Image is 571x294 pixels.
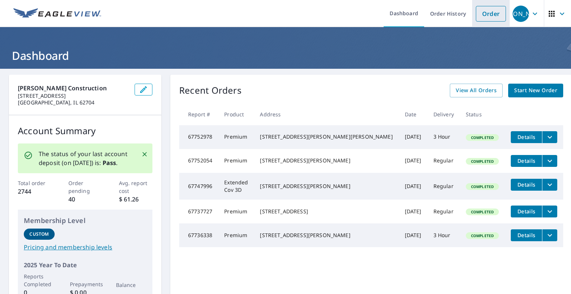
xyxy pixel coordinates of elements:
p: The status of your last account deposit (on [DATE]) is: . [39,149,132,167]
td: Extended Cov 3D [218,173,254,200]
span: Details [515,208,538,215]
td: [DATE] [399,223,428,247]
p: Order pending [68,179,102,195]
td: Premium [218,223,254,247]
span: View All Orders [456,86,497,95]
p: [PERSON_NAME] Construction [18,84,129,93]
button: filesDropdownBtn-67737727 [542,206,557,217]
td: Regular [428,173,460,200]
img: EV Logo [13,8,101,19]
td: 67752054 [179,149,218,173]
th: Status [460,103,505,125]
p: Custom [29,231,49,238]
button: Close [140,149,149,159]
p: Avg. report cost [119,179,153,195]
td: 67752978 [179,125,218,149]
th: Date [399,103,428,125]
td: 3 Hour [428,125,460,149]
p: Prepayments [70,280,101,288]
a: View All Orders [450,84,503,97]
b: Pass [103,159,116,167]
td: Regular [428,149,460,173]
td: Premium [218,149,254,173]
p: Total order [18,179,52,187]
td: 67747996 [179,173,218,200]
a: Start New Order [508,84,563,97]
td: 67736338 [179,223,218,247]
p: Membership Level [24,216,146,226]
span: Completed [467,159,498,164]
h1: Dashboard [9,48,562,63]
td: [DATE] [399,173,428,200]
p: 2744 [18,187,52,196]
p: $ 61.26 [119,195,153,204]
td: 3 Hour [428,223,460,247]
th: Delivery [428,103,460,125]
div: [STREET_ADDRESS][PERSON_NAME][PERSON_NAME] [260,133,393,140]
p: Account Summary [18,124,152,138]
button: detailsBtn-67747996 [511,179,542,191]
span: Details [515,157,538,164]
th: Product [218,103,254,125]
button: detailsBtn-67737727 [511,206,542,217]
th: Report # [179,103,218,125]
p: 40 [68,195,102,204]
a: Pricing and membership levels [24,243,146,252]
td: [DATE] [399,125,428,149]
span: Completed [467,135,498,140]
span: Details [515,181,538,188]
td: [DATE] [399,200,428,223]
span: Start New Order [514,86,557,95]
div: [STREET_ADDRESS][PERSON_NAME] [260,182,393,190]
div: [STREET_ADDRESS][PERSON_NAME] [260,232,393,239]
a: Order [476,6,506,22]
td: Premium [218,200,254,223]
td: Regular [428,200,460,223]
p: Recent Orders [179,84,242,97]
span: Details [515,232,538,239]
button: detailsBtn-67752978 [511,131,542,143]
div: [STREET_ADDRESS][PERSON_NAME] [260,157,393,164]
span: Completed [467,233,498,238]
span: Completed [467,184,498,189]
button: detailsBtn-67752054 [511,155,542,167]
p: [GEOGRAPHIC_DATA], IL 62704 [18,99,129,106]
p: Reports Completed [24,272,55,288]
p: 2025 Year To Date [24,261,146,269]
span: Completed [467,209,498,214]
button: filesDropdownBtn-67752054 [542,155,557,167]
button: detailsBtn-67736338 [511,229,542,241]
td: [DATE] [399,149,428,173]
button: filesDropdownBtn-67747996 [542,179,557,191]
div: [STREET_ADDRESS] [260,208,393,215]
button: filesDropdownBtn-67752978 [542,131,557,143]
th: Address [254,103,399,125]
div: [PERSON_NAME] [513,6,529,22]
p: [STREET_ADDRESS] [18,93,129,99]
p: Balance [116,281,147,289]
td: Premium [218,125,254,149]
span: Details [515,133,538,140]
td: 67737727 [179,200,218,223]
button: filesDropdownBtn-67736338 [542,229,557,241]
